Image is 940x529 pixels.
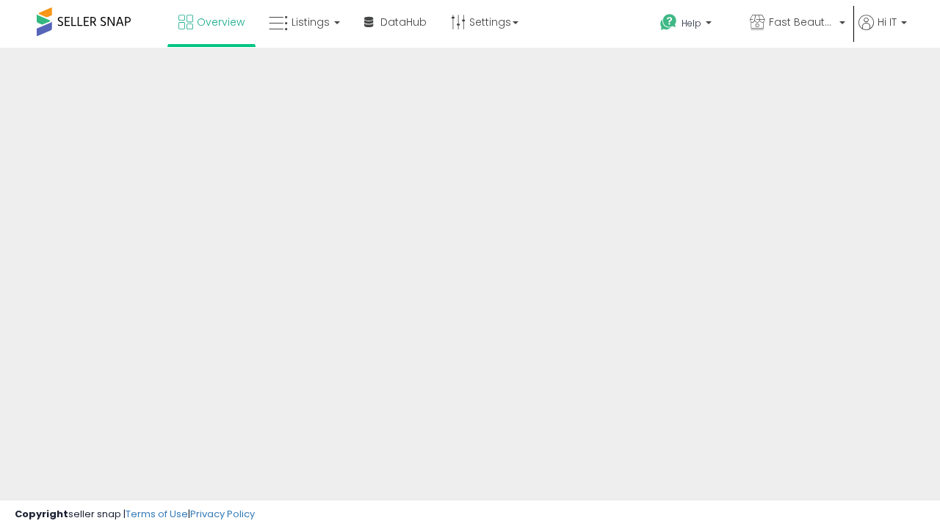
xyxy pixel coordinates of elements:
[197,15,245,29] span: Overview
[659,13,678,32] i: Get Help
[648,2,737,48] a: Help
[380,15,427,29] span: DataHub
[15,507,68,521] strong: Copyright
[858,15,907,48] a: Hi IT
[126,507,188,521] a: Terms of Use
[15,508,255,522] div: seller snap | |
[292,15,330,29] span: Listings
[190,507,255,521] a: Privacy Policy
[681,17,701,29] span: Help
[878,15,897,29] span: Hi IT
[769,15,835,29] span: Fast Beauty ([GEOGRAPHIC_DATA])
